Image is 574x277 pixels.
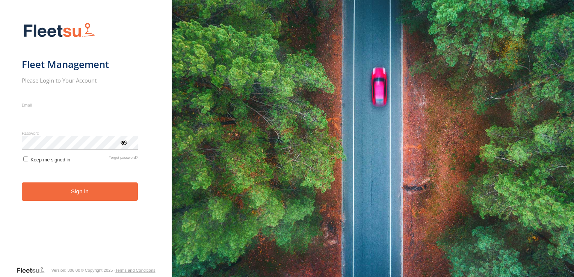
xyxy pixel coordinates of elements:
a: Forgot password? [109,155,138,163]
span: Keep me signed in [30,157,70,163]
input: Keep me signed in [23,157,28,161]
div: Version: 306.00 [51,268,80,272]
label: Password [22,130,138,136]
button: Sign in [22,182,138,201]
a: Visit our Website [16,266,51,274]
h1: Fleet Management [22,58,138,71]
a: Terms and Conditions [115,268,155,272]
div: ViewPassword [120,138,127,146]
img: Fleetsu [22,21,97,40]
form: main [22,18,150,266]
label: Email [22,102,138,108]
h2: Please Login to Your Account [22,77,138,84]
div: © Copyright 2025 - [81,268,156,272]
